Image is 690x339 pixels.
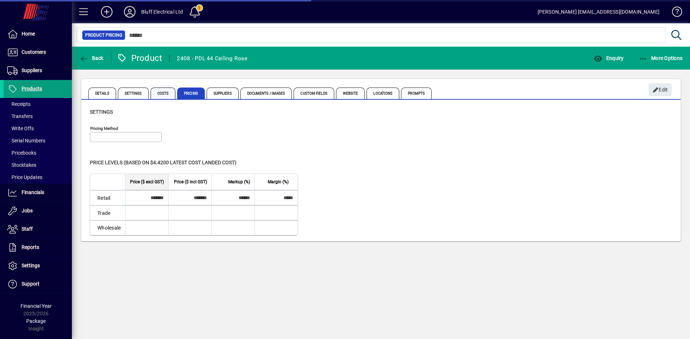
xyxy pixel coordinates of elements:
a: Knowledge Base [667,1,681,25]
span: Enquiry [594,55,624,61]
span: Customers [22,49,46,55]
button: Profile [118,5,141,18]
a: Transfers [4,110,72,122]
button: Edit [649,83,672,96]
span: Price levels (based on $4.4200 Latest cost landed cost) [90,160,236,165]
span: Jobs [22,208,33,213]
a: Financials [4,184,72,202]
td: Trade [90,205,125,220]
span: Product Pricing [85,32,122,39]
a: Reports [4,239,72,256]
div: [PERSON_NAME] [EMAIL_ADDRESS][DOMAIN_NAME] [538,6,659,18]
a: Price Updates [4,171,72,183]
span: Settings [22,263,40,268]
span: Reports [22,244,39,250]
mat-label: Pricing method [90,126,118,131]
span: Back [79,55,103,61]
a: Pricebooks [4,147,72,159]
span: Suppliers [207,88,239,99]
a: Staff [4,220,72,238]
a: Receipts [4,98,72,110]
span: Package [26,318,46,324]
button: Back [78,52,105,65]
a: Serial Numbers [4,135,72,147]
span: Price ($ excl GST) [130,178,164,186]
td: Retail [90,190,125,205]
span: Receipts [7,101,31,107]
span: Products [22,86,42,91]
button: Add [95,5,118,18]
span: Website [336,88,365,99]
div: 2408 - PDL 44 Ceiling Rose [177,53,247,64]
span: Documents / Images [240,88,292,99]
a: Customers [4,43,72,61]
div: Product [117,52,162,64]
span: Financial Year [20,303,52,309]
a: Settings [4,257,72,275]
span: Details [88,88,116,99]
span: Stocktakes [7,162,36,168]
span: Costs [151,88,176,99]
span: Price ($ incl GST) [174,178,207,186]
span: Pricing [177,88,205,99]
td: Wholesale [90,220,125,235]
a: Jobs [4,202,72,220]
div: Bluff Electrical Ltd [141,6,183,18]
a: Support [4,275,72,293]
span: Edit [653,84,668,96]
span: Transfers [7,113,33,119]
span: Serial Numbers [7,138,45,143]
span: Write Offs [7,126,34,131]
span: Home [22,31,35,37]
a: Home [4,25,72,43]
span: Suppliers [22,67,42,73]
a: Write Offs [4,122,72,135]
span: Settings [90,109,113,115]
app-page-header-button: Back [72,52,111,65]
a: Stocktakes [4,159,72,171]
span: Staff [22,226,33,232]
span: Financials [22,189,44,195]
span: Support [22,281,40,287]
span: Locations [367,88,399,99]
button: Enquiry [592,52,625,65]
span: Settings [118,88,149,99]
span: Markup (%) [228,178,250,186]
a: Suppliers [4,62,72,80]
span: Custom Fields [294,88,334,99]
span: Price Updates [7,174,42,180]
span: More Options [639,55,683,61]
button: More Options [637,52,685,65]
span: Margin (%) [268,178,289,186]
span: Pricebooks [7,150,36,156]
span: Prompts [401,88,432,99]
